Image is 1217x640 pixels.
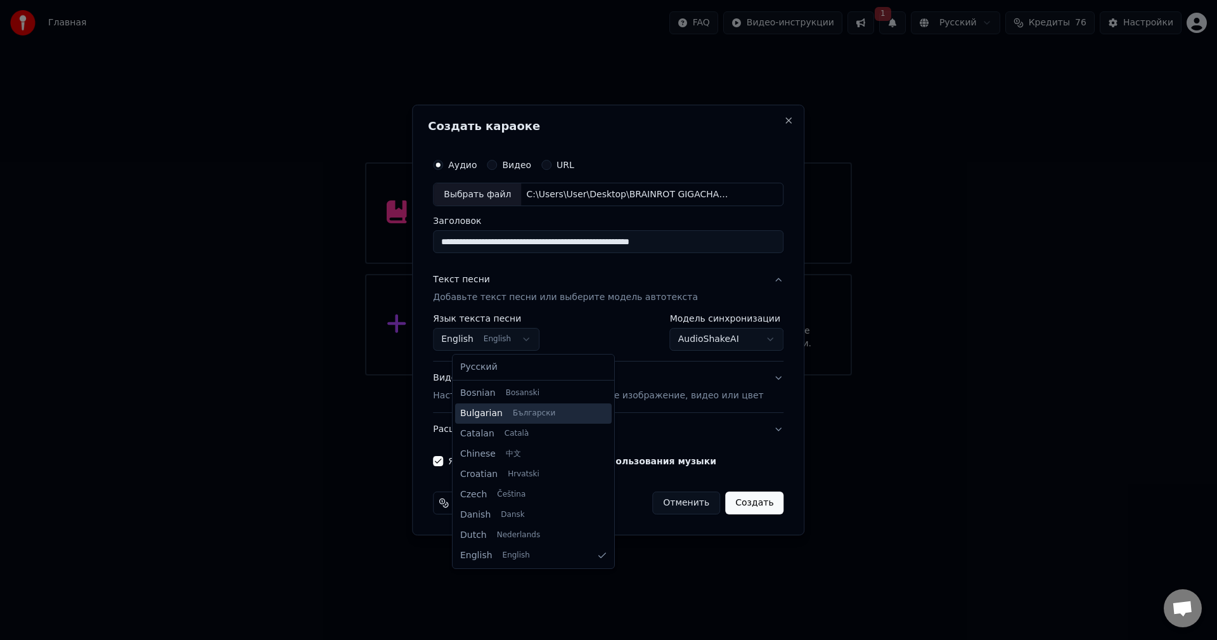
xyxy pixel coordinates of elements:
span: Čeština [497,490,525,500]
span: English [503,551,530,561]
span: Български [513,408,555,419]
span: 中文 [506,449,521,459]
span: Русский [460,361,498,374]
span: Hrvatski [508,469,539,480]
span: Bosanski [506,388,539,398]
span: Nederlands [497,530,540,540]
span: Dansk [501,510,524,520]
span: Chinese [460,448,496,460]
span: English [460,549,493,562]
span: Catalan [460,428,494,440]
span: Bulgarian [460,407,503,420]
span: Croatian [460,468,498,481]
span: Czech [460,488,487,501]
span: Dutch [460,529,487,542]
span: Català [505,429,529,439]
span: Bosnian [460,387,496,400]
span: Danish [460,509,491,521]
